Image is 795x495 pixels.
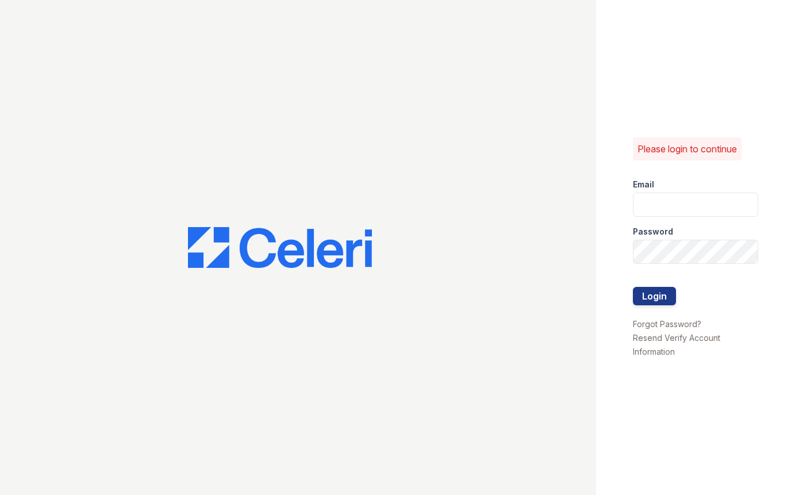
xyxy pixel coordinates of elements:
[633,333,720,356] a: Resend Verify Account Information
[633,179,654,190] label: Email
[633,226,673,237] label: Password
[633,287,676,305] button: Login
[637,142,737,156] p: Please login to continue
[188,227,372,268] img: CE_Logo_Blue-a8612792a0a2168367f1c8372b55b34899dd931a85d93a1a3d3e32e68fde9ad4.png
[633,319,701,329] a: Forgot Password?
